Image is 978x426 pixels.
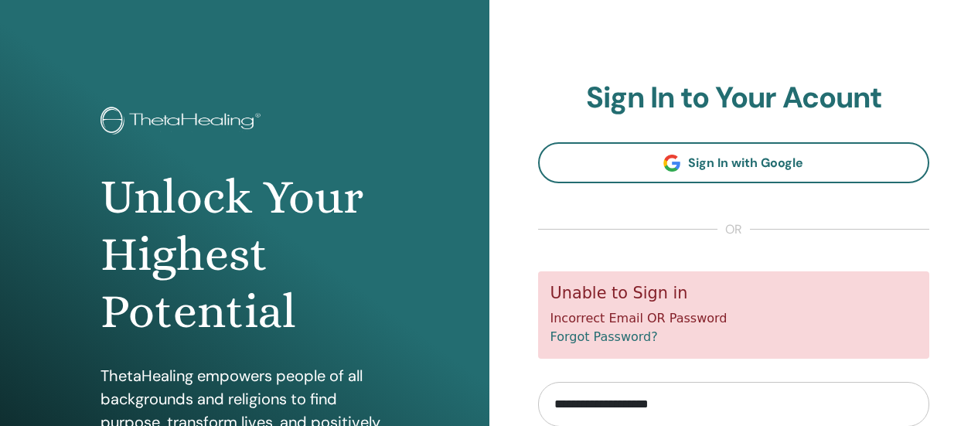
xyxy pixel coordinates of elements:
a: Forgot Password? [550,329,658,344]
div: Incorrect Email OR Password [538,271,930,359]
a: Sign In with Google [538,142,930,183]
span: or [717,220,750,239]
h2: Sign In to Your Acount [538,80,930,116]
h5: Unable to Sign in [550,284,918,303]
span: Sign In with Google [688,155,803,171]
h1: Unlock Your Highest Potential [101,169,388,341]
